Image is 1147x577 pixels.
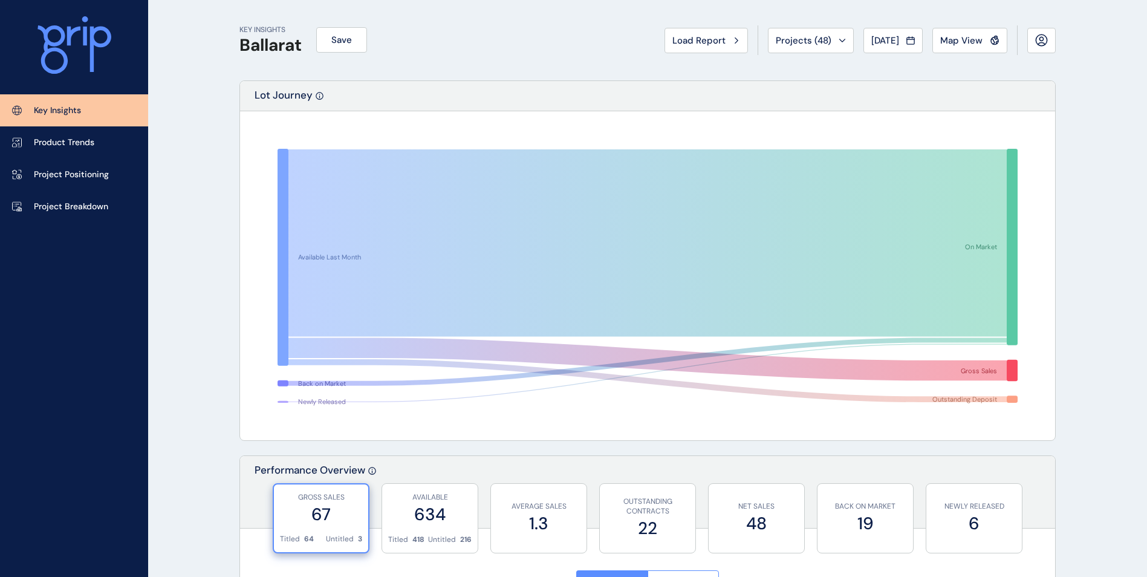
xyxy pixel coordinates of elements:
[358,534,362,544] p: 3
[715,501,798,512] p: NET SALES
[34,201,108,213] p: Project Breakdown
[388,492,472,503] p: AVAILABLE
[428,535,456,545] p: Untitled
[497,512,580,535] label: 1.3
[331,34,352,46] span: Save
[606,497,689,517] p: OUTSTANDING CONTRACTS
[280,503,362,526] label: 67
[34,137,94,149] p: Product Trends
[239,35,302,56] h1: Ballarat
[388,535,408,545] p: Titled
[280,492,362,503] p: GROSS SALES
[768,28,854,53] button: Projects (48)
[326,534,354,544] p: Untitled
[672,34,726,47] span: Load Report
[34,105,81,117] p: Key Insights
[606,517,689,540] label: 22
[824,512,907,535] label: 19
[34,169,109,181] p: Project Positioning
[497,501,580,512] p: AVERAGE SALES
[239,25,302,35] p: KEY INSIGHTS
[824,501,907,512] p: BACK ON MARKET
[412,535,424,545] p: 418
[664,28,748,53] button: Load Report
[932,501,1016,512] p: NEWLY RELEASED
[460,535,472,545] p: 216
[255,88,313,111] p: Lot Journey
[388,503,472,526] label: 634
[932,512,1016,535] label: 6
[280,534,300,544] p: Titled
[304,534,314,544] p: 64
[316,27,367,53] button: Save
[871,34,899,47] span: [DATE]
[932,28,1007,53] button: Map View
[940,34,983,47] span: Map View
[255,463,365,528] p: Performance Overview
[776,34,831,47] span: Projects ( 48 )
[715,512,798,535] label: 48
[863,28,923,53] button: [DATE]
